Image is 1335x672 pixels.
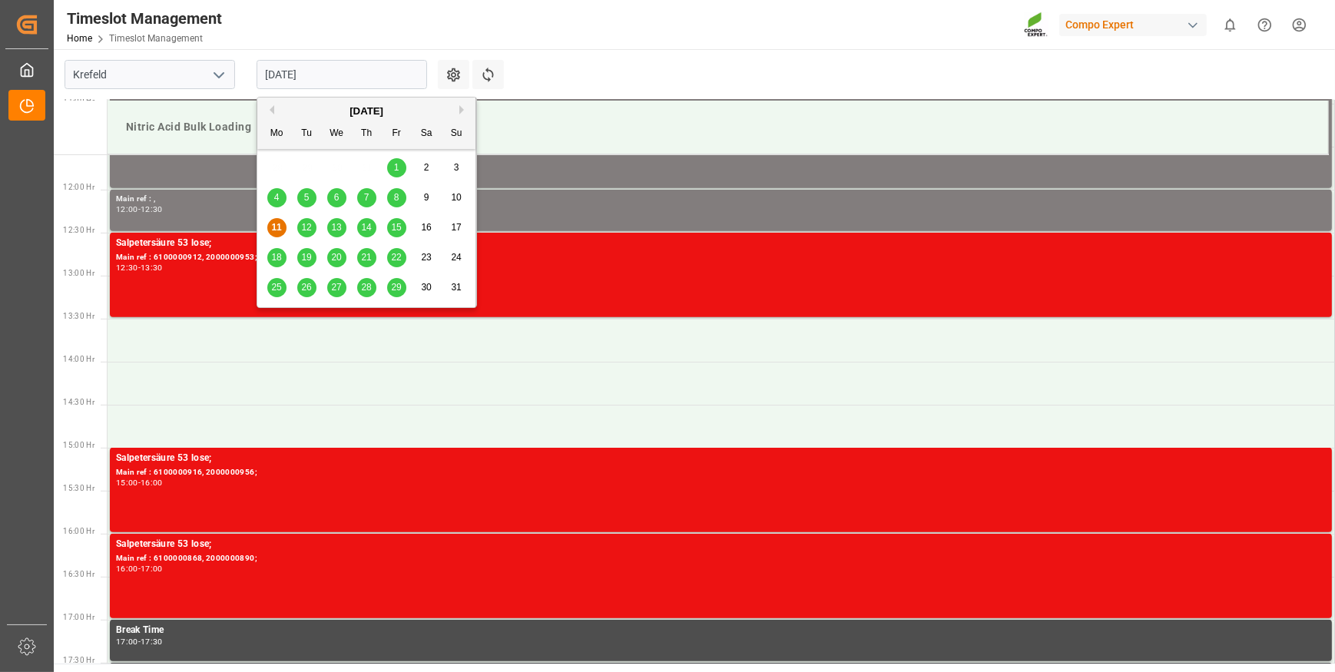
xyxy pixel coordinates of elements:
[297,218,316,237] div: Choose Tuesday, August 12th, 2025
[116,193,1326,206] div: Main ref : ,
[297,248,316,267] div: Choose Tuesday, August 19th, 2025
[267,218,287,237] div: Choose Monday, August 11th, 2025
[116,479,138,486] div: 15:00
[63,484,94,492] span: 15:30 Hr
[447,158,466,177] div: Choose Sunday, August 3rd, 2025
[138,638,141,645] div: -
[387,124,406,144] div: Fr
[141,638,163,645] div: 17:30
[1024,12,1048,38] img: Screenshot%202023-09-29%20at%2010.02.21.png_1712312052.png
[138,206,141,213] div: -
[116,537,1326,552] div: Salpetersäure 53 lose;
[451,252,461,263] span: 24
[327,218,346,237] div: Choose Wednesday, August 13th, 2025
[63,183,94,191] span: 12:00 Hr
[138,479,141,486] div: -
[459,105,469,114] button: Next Month
[67,33,92,44] a: Home
[361,282,371,293] span: 28
[267,248,287,267] div: Choose Monday, August 18th, 2025
[297,124,316,144] div: Tu
[1059,14,1207,36] div: Compo Expert
[1059,10,1213,39] button: Compo Expert
[116,638,138,645] div: 17:00
[271,252,281,263] span: 18
[141,264,163,271] div: 13:30
[271,282,281,293] span: 25
[394,192,399,203] span: 8
[116,264,138,271] div: 12:30
[267,124,287,144] div: Mo
[357,188,376,207] div: Choose Thursday, August 7th, 2025
[120,113,1316,141] div: Nitric Acid Bulk Loading
[417,218,436,237] div: Choose Saturday, August 16th, 2025
[391,222,401,233] span: 15
[116,451,1326,466] div: Salpetersäure 53 lose;
[116,466,1326,479] div: Main ref : 6100000916, 2000000956;
[421,222,431,233] span: 16
[421,282,431,293] span: 30
[391,252,401,263] span: 22
[297,188,316,207] div: Choose Tuesday, August 5th, 2025
[447,278,466,297] div: Choose Sunday, August 31st, 2025
[447,188,466,207] div: Choose Sunday, August 10th, 2025
[394,162,399,173] span: 1
[63,312,94,320] span: 13:30 Hr
[301,282,311,293] span: 26
[417,188,436,207] div: Choose Saturday, August 9th, 2025
[1213,8,1247,42] button: show 0 new notifications
[451,282,461,293] span: 31
[417,158,436,177] div: Choose Saturday, August 2nd, 2025
[116,565,138,572] div: 16:00
[141,479,163,486] div: 16:00
[451,192,461,203] span: 10
[451,222,461,233] span: 17
[257,104,475,119] div: [DATE]
[327,248,346,267] div: Choose Wednesday, August 20th, 2025
[387,218,406,237] div: Choose Friday, August 15th, 2025
[331,282,341,293] span: 27
[116,206,138,213] div: 12:00
[304,192,310,203] span: 5
[63,613,94,621] span: 17:00 Hr
[207,63,230,87] button: open menu
[63,527,94,535] span: 16:00 Hr
[138,264,141,271] div: -
[331,222,341,233] span: 13
[357,278,376,297] div: Choose Thursday, August 28th, 2025
[63,570,94,578] span: 16:30 Hr
[454,162,459,173] span: 3
[447,124,466,144] div: Su
[327,124,346,144] div: We
[417,248,436,267] div: Choose Saturday, August 23rd, 2025
[357,124,376,144] div: Th
[387,278,406,297] div: Choose Friday, August 29th, 2025
[327,188,346,207] div: Choose Wednesday, August 6th, 2025
[387,248,406,267] div: Choose Friday, August 22nd, 2025
[63,441,94,449] span: 15:00 Hr
[63,226,94,234] span: 12:30 Hr
[265,105,274,114] button: Previous Month
[327,278,346,297] div: Choose Wednesday, August 27th, 2025
[138,565,141,572] div: -
[357,248,376,267] div: Choose Thursday, August 21st, 2025
[116,236,1326,251] div: Salpetersäure 53 lose;
[141,206,163,213] div: 12:30
[116,251,1326,264] div: Main ref : 6100000912, 2000000953;
[361,222,371,233] span: 14
[67,7,222,30] div: Timeslot Management
[63,398,94,406] span: 14:30 Hr
[63,656,94,664] span: 17:30 Hr
[417,124,436,144] div: Sa
[391,282,401,293] span: 29
[262,153,472,303] div: month 2025-08
[1247,8,1282,42] button: Help Center
[301,252,311,263] span: 19
[63,269,94,277] span: 13:00 Hr
[357,218,376,237] div: Choose Thursday, August 14th, 2025
[424,192,429,203] span: 9
[387,188,406,207] div: Choose Friday, August 8th, 2025
[267,278,287,297] div: Choose Monday, August 25th, 2025
[447,248,466,267] div: Choose Sunday, August 24th, 2025
[334,192,340,203] span: 6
